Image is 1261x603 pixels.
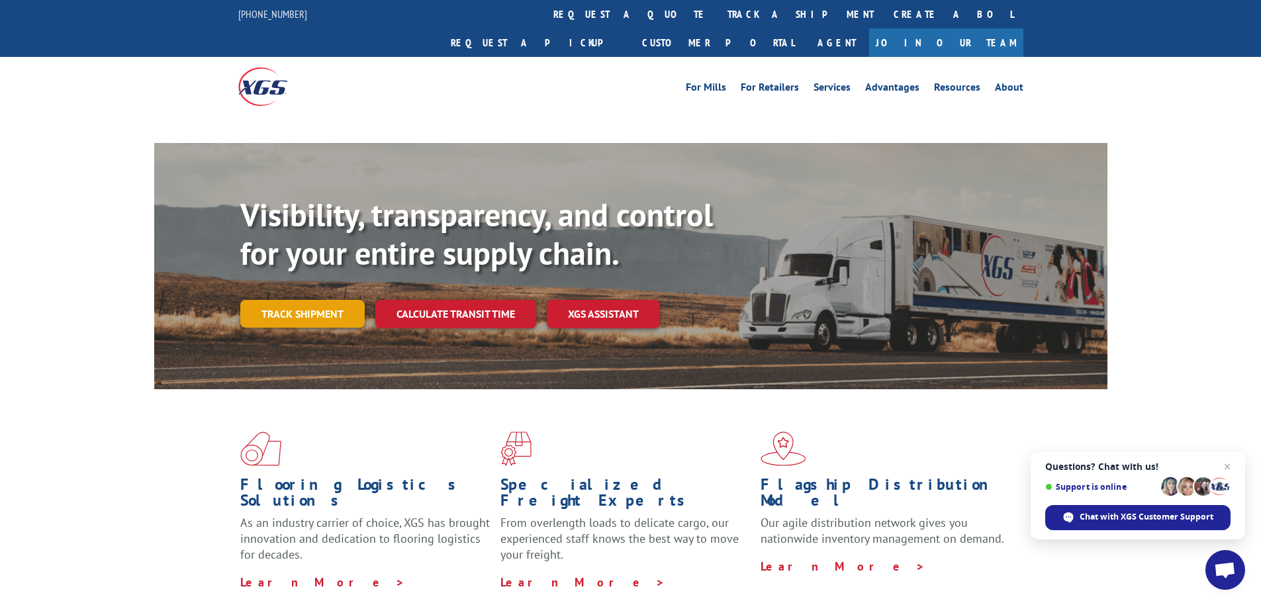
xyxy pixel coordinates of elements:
h1: Flooring Logistics Solutions [240,477,490,515]
h1: Flagship Distribution Model [761,477,1011,515]
a: Calculate transit time [375,300,536,328]
img: xgs-icon-focused-on-flooring-red [500,432,532,466]
a: About [995,82,1023,97]
a: Learn More > [761,559,925,574]
a: Learn More > [500,575,665,590]
a: Join Our Team [869,28,1023,57]
span: Support is online [1045,482,1156,492]
a: For Retailers [741,82,799,97]
p: From overlength loads to delicate cargo, our experienced staff knows the best way to move your fr... [500,515,751,574]
a: Customer Portal [632,28,804,57]
a: Track shipment [240,300,365,328]
a: Request a pickup [441,28,632,57]
span: Close chat [1219,459,1235,475]
a: Learn More > [240,575,405,590]
a: For Mills [686,82,726,97]
a: [PHONE_NUMBER] [238,7,307,21]
span: Questions? Chat with us! [1045,461,1231,472]
div: Open chat [1205,550,1245,590]
a: Agent [804,28,869,57]
b: Visibility, transparency, and control for your entire supply chain. [240,194,713,273]
img: xgs-icon-total-supply-chain-intelligence-red [240,432,281,466]
div: Chat with XGS Customer Support [1045,505,1231,530]
span: As an industry carrier of choice, XGS has brought innovation and dedication to flooring logistics... [240,515,490,562]
span: Chat with XGS Customer Support [1080,511,1213,523]
span: Our agile distribution network gives you nationwide inventory management on demand. [761,515,1004,546]
a: Advantages [865,82,919,97]
h1: Specialized Freight Experts [500,477,751,515]
a: Services [814,82,851,97]
img: xgs-icon-flagship-distribution-model-red [761,432,806,466]
a: Resources [934,82,980,97]
a: XGS ASSISTANT [547,300,660,328]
